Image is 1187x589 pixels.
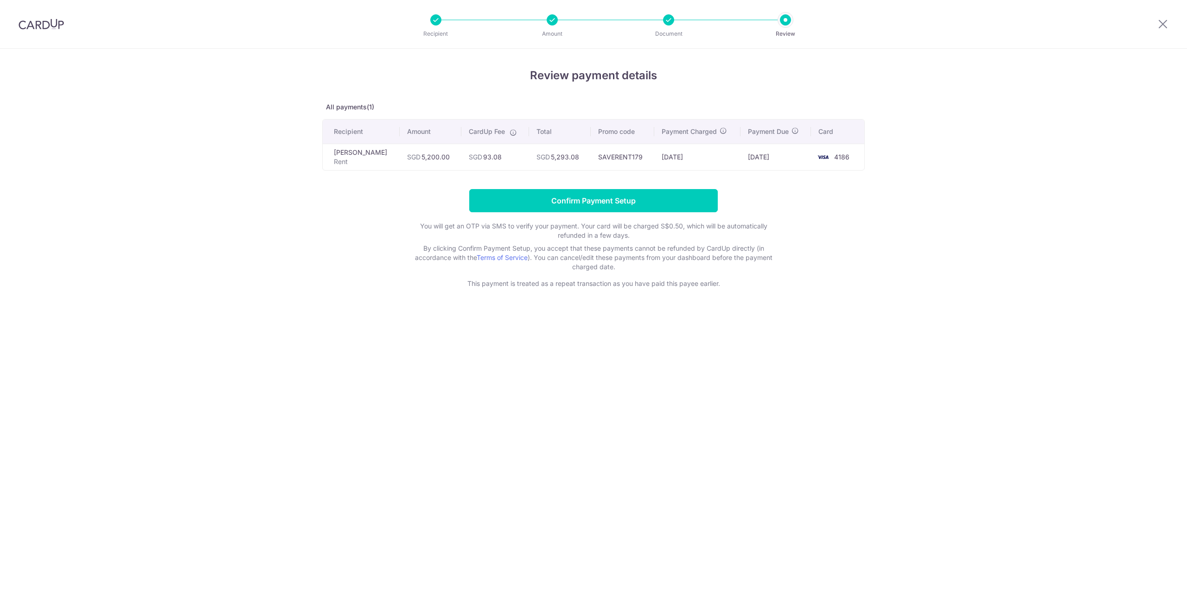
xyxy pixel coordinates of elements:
a: Terms of Service [477,253,528,261]
th: Promo code [591,120,654,144]
span: 4186 [834,153,849,161]
iframe: Opens a widget where you can find more information [1128,561,1178,584]
img: <span class="translation_missing" title="translation missing: en.account_steps.new_confirm_form.b... [814,152,832,163]
td: SAVERENT179 [591,144,654,170]
p: By clicking Confirm Payment Setup, you accept that these payments cannot be refunded by CardUp di... [408,244,779,272]
span: SGD [407,153,421,161]
span: SGD [536,153,550,161]
th: Card [811,120,864,144]
span: Payment Due [748,127,789,136]
p: Review [751,29,820,38]
p: Rent [334,157,392,166]
p: You will get an OTP via SMS to verify your payment. Your card will be charged S$0.50, which will ... [408,222,779,240]
img: CardUp [19,19,64,30]
td: 5,200.00 [400,144,461,170]
td: 5,293.08 [529,144,591,170]
p: This payment is treated as a repeat transaction as you have paid this payee earlier. [408,279,779,288]
span: CardUp Fee [469,127,505,136]
td: [DATE] [740,144,811,170]
h4: Review payment details [322,67,865,84]
th: Total [529,120,591,144]
p: Document [634,29,703,38]
span: SGD [469,153,482,161]
input: Confirm Payment Setup [469,189,718,212]
td: [PERSON_NAME] [323,144,400,170]
td: [DATE] [654,144,740,170]
span: Payment Charged [662,127,717,136]
td: 93.08 [461,144,529,170]
p: All payments(1) [322,102,865,112]
th: Amount [400,120,461,144]
p: Recipient [402,29,470,38]
p: Amount [518,29,587,38]
th: Recipient [323,120,400,144]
